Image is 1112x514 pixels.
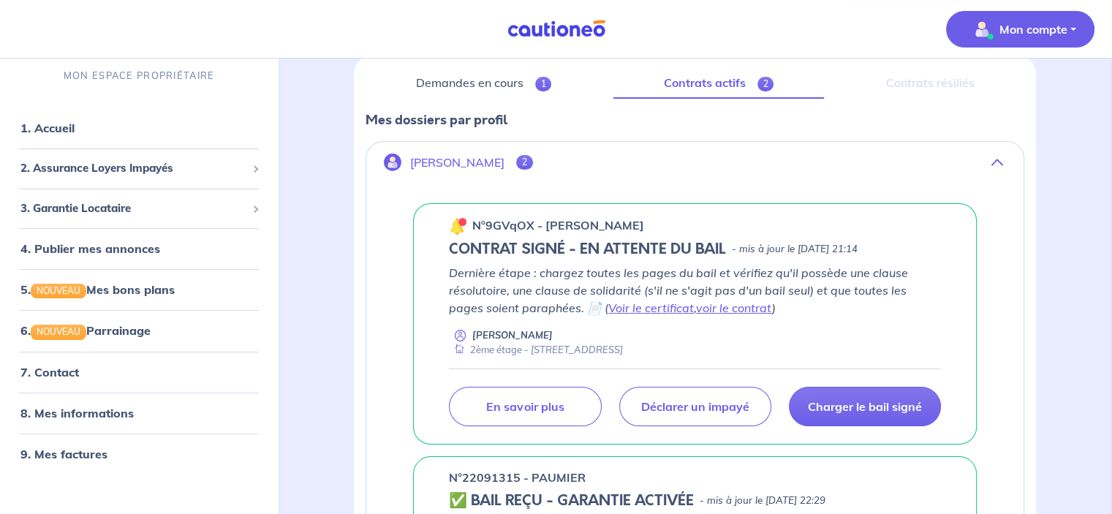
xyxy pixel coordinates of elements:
div: state: CONTRACT-VALIDATED, Context: ,MAYBE-CERTIFICATE,,LESSOR-DOCUMENTS,IS-ODEALIM [449,492,941,510]
a: Déclarer un impayé [619,387,771,426]
div: 1. Accueil [6,113,272,143]
a: 4. Publier mes annonces [20,241,160,256]
p: [PERSON_NAME] [410,156,504,170]
p: - mis à jour le [DATE] 22:29 [700,494,825,508]
a: 8. Mes informations [20,406,134,420]
a: Demandes en cours1 [366,68,602,99]
p: Mes dossiers par profil [366,110,1024,129]
p: n°22091315 - PAUMIER [449,469,586,486]
div: 8. Mes informations [6,398,272,428]
div: 2ème étage - [STREET_ADDRESS] [449,343,623,357]
a: Charger le bail signé [789,387,941,426]
p: Dernière étape : chargez toutes les pages du bail et vérifiez qu'il possède une clause résolutoir... [449,264,941,317]
p: - mis à jour le [DATE] 21:14 [732,242,858,257]
div: 2. Assurance Loyers Impayés [6,154,272,183]
button: illu_account_valid_menu.svgMon compte [946,11,1094,48]
img: 🔔 [449,217,466,235]
img: Cautioneo [502,20,611,38]
h5: CONTRAT SIGNÉ - EN ATTENTE DU BAIL [449,241,726,258]
span: 3. Garantie Locataire [20,200,246,217]
p: Déclarer un impayé [641,399,749,414]
img: illu_account.svg [384,154,401,171]
div: 3. Garantie Locataire [6,194,272,223]
div: 7. Contact [6,358,272,387]
a: 5.NOUVEAUMes bons plans [20,282,175,297]
a: Voir le certificat [608,301,694,315]
span: 2. Assurance Loyers Impayés [20,160,246,177]
div: state: CONTRACT-SIGNED, Context: NEW,CHOOSE-CERTIFICATE,ALONE,LESSOR-DOCUMENTS [449,241,941,258]
p: Charger le bail signé [808,399,922,414]
p: En savoir plus [486,399,564,414]
span: 2 [516,155,533,170]
a: 7. Contact [20,365,79,379]
a: 1. Accueil [20,121,75,135]
button: [PERSON_NAME]2 [366,145,1024,180]
a: 6.NOUVEAUParrainage [20,324,151,339]
h5: ✅ BAIL REÇU - GARANTIE ACTIVÉE [449,492,694,510]
a: En savoir plus [449,387,601,426]
span: 1 [535,77,552,91]
p: MON ESPACE PROPRIÉTAIRE [64,69,214,83]
img: illu_account_valid_menu.svg [970,18,994,41]
p: n°9GVqOX - [PERSON_NAME] [472,216,644,234]
span: 2 [757,77,774,91]
div: 4. Publier mes annonces [6,234,272,263]
a: voir le contrat [696,301,772,315]
p: Mon compte [999,20,1067,38]
a: 9. Mes factures [20,447,107,461]
a: Contrats actifs2 [613,68,824,99]
div: 5.NOUVEAUMes bons plans [6,275,272,304]
div: 6.NOUVEAUParrainage [6,317,272,346]
div: 9. Mes factures [6,439,272,469]
p: [PERSON_NAME] [472,328,553,342]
